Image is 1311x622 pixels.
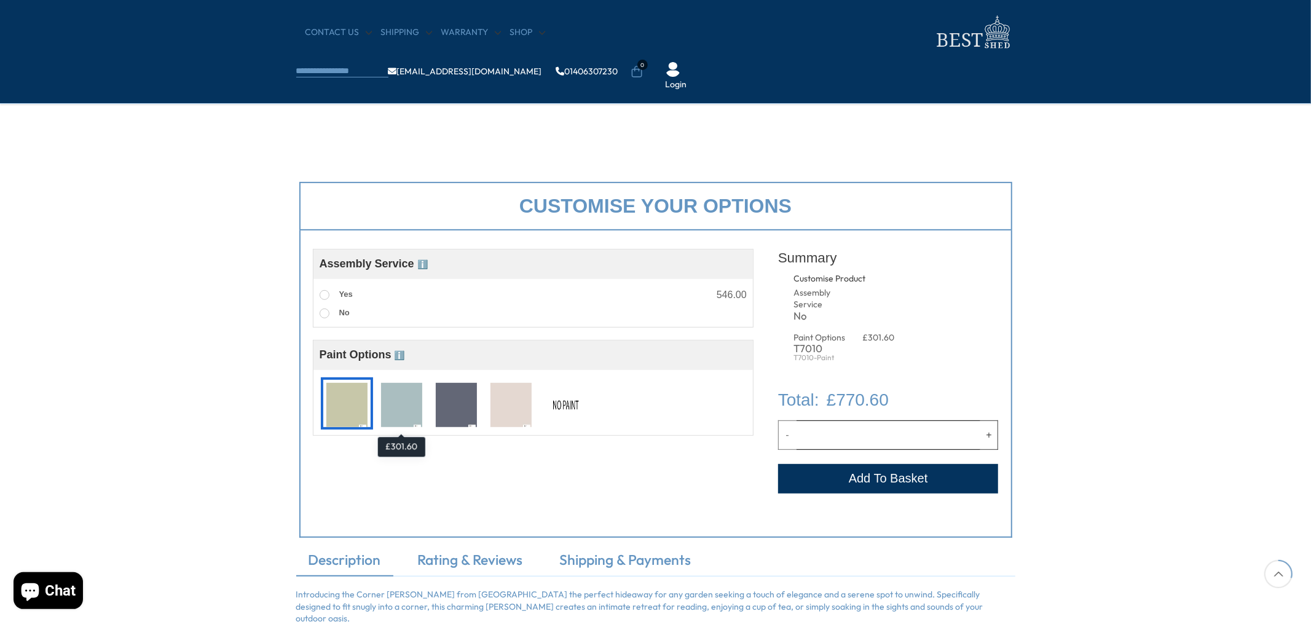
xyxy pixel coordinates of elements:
[339,308,350,317] span: No
[778,243,999,273] div: Summary
[980,420,999,450] button: Increase quantity
[666,79,687,91] a: Login
[929,12,1015,52] img: logo
[717,290,747,300] div: 546.00
[406,550,535,576] a: Rating & Reviews
[827,387,889,412] span: £770.60
[793,354,852,361] div: T7010-Paint
[441,26,501,39] a: Warranty
[797,420,980,450] input: Quantity
[296,550,393,576] a: Description
[637,60,648,70] span: 0
[430,377,482,430] div: T7033
[388,67,542,76] a: [EMAIL_ADDRESS][DOMAIN_NAME]
[778,420,797,450] button: Decrease quantity
[381,26,432,39] a: Shipping
[326,383,368,428] img: T7010
[862,332,894,343] span: £301.60
[793,287,852,311] div: Assembly Service
[793,273,887,285] div: Customise Product
[556,67,618,76] a: 01406307230
[793,311,852,321] div: No
[320,348,405,361] span: Paint Options
[793,344,852,354] div: T7010
[10,572,87,612] inbox-online-store-chat: Shopify online store chat
[305,26,372,39] a: CONTACT US
[510,26,545,39] a: Shop
[381,383,422,428] img: T7024
[417,259,428,269] span: ℹ️
[485,377,537,430] div: T7078
[666,62,680,77] img: User Icon
[490,383,532,428] img: T7078
[540,377,592,430] div: No Paint
[545,383,586,428] img: No Paint
[436,383,477,428] img: T7033
[793,332,852,344] div: Paint Options
[376,377,428,430] div: T7024
[299,182,1012,230] div: Customise your options
[548,550,704,576] a: Shipping & Payments
[631,66,643,78] a: 0
[320,258,428,270] span: Assembly Service
[395,350,405,360] span: ℹ️
[339,289,353,299] span: Yes
[321,377,373,430] div: T7010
